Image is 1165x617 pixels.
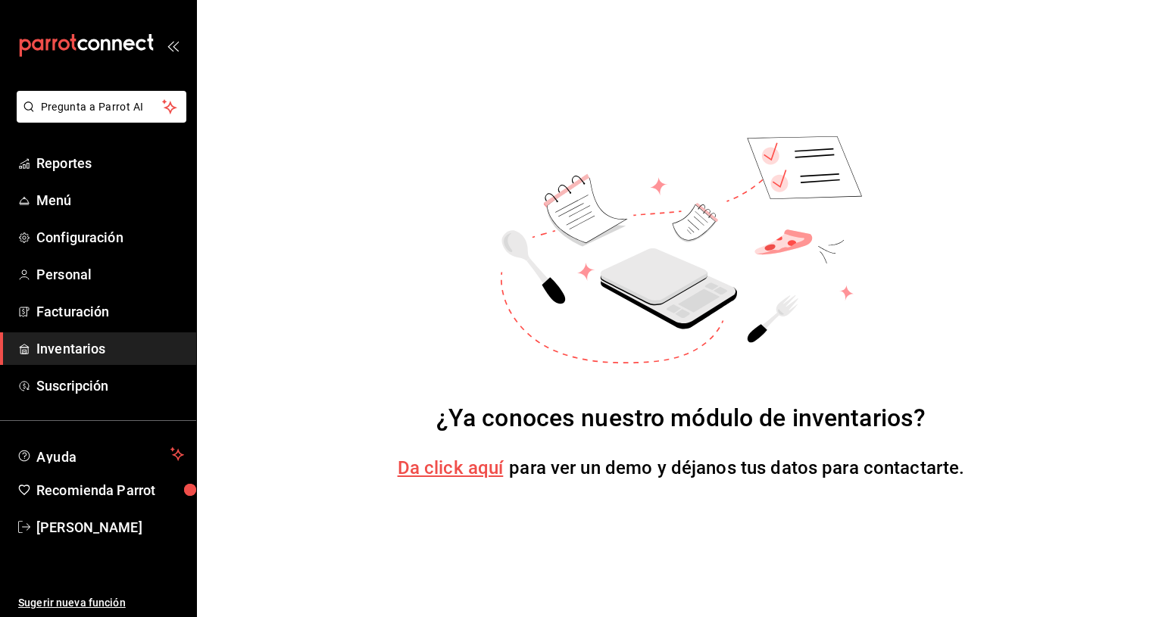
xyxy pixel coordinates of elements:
a: Da click aquí [398,457,504,478]
span: Configuración [36,227,184,248]
span: Pregunta a Parrot AI [41,99,163,115]
button: Pregunta a Parrot AI [17,91,186,123]
span: Menú [36,190,184,210]
span: Sugerir nueva función [18,595,184,611]
span: Suscripción [36,375,184,396]
button: open_drawer_menu [167,39,179,51]
span: Reportes [36,153,184,173]
span: Inventarios [36,338,184,359]
span: Personal [36,264,184,285]
a: Pregunta a Parrot AI [11,110,186,126]
span: Recomienda Parrot [36,480,184,500]
span: [PERSON_NAME] [36,517,184,538]
span: Ayuda [36,445,164,463]
span: Facturación [36,301,184,322]
span: para ver un demo y déjanos tus datos para contactarte. [509,457,964,478]
div: ¿Ya conoces nuestro módulo de inventarios? [436,400,926,436]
